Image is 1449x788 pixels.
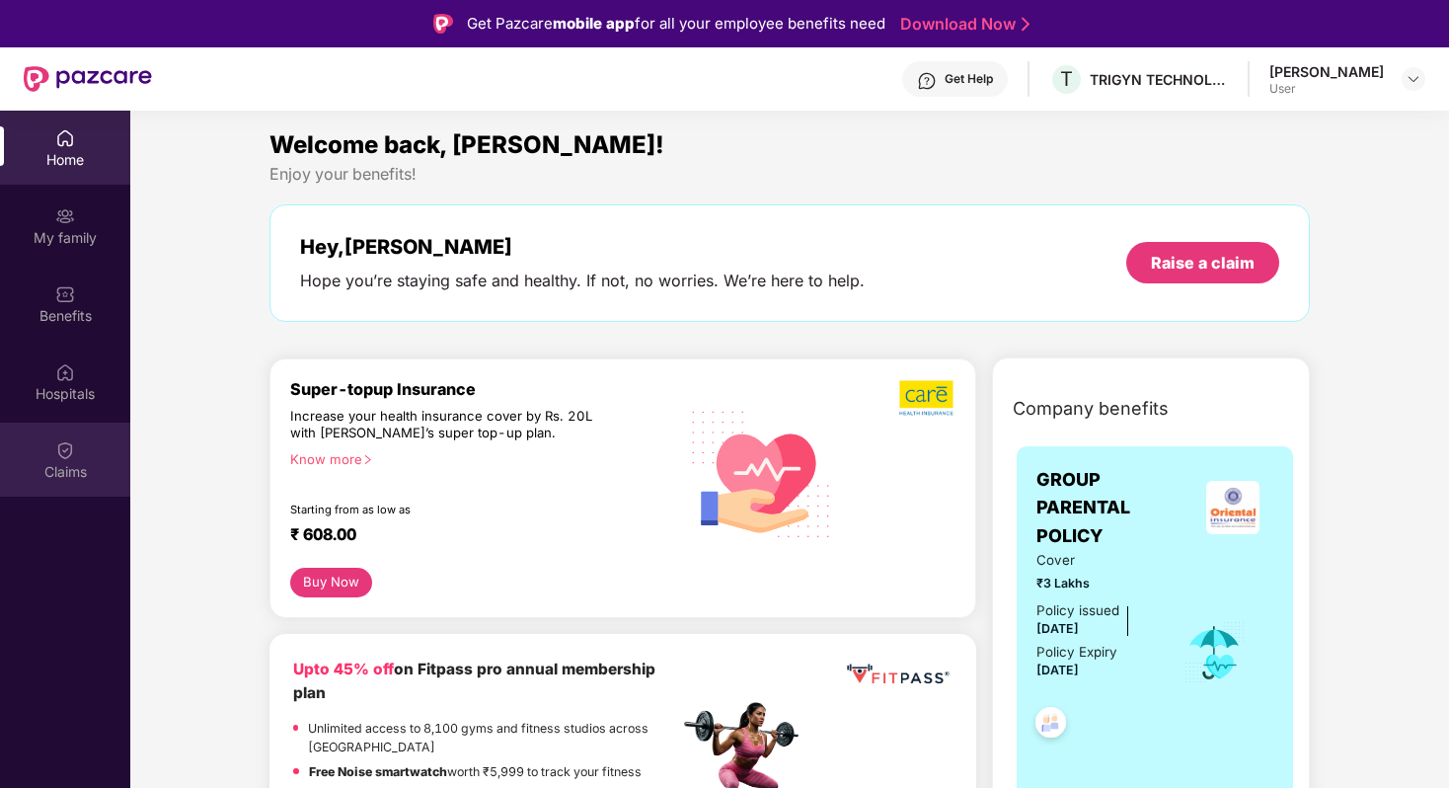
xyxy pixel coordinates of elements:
[55,128,75,148] img: svg+xml;base64,PHN2ZyBpZD0iSG9tZSIgeG1sbnM9Imh0dHA6Ly93d3cudzMub3JnLzIwMDAvc3ZnIiB3aWR0aD0iMjAiIG...
[1036,663,1079,677] span: [DATE]
[945,71,993,87] div: Get Help
[917,71,937,91] img: svg+xml;base64,PHN2ZyBpZD0iSGVscC0zMngzMiIgeG1sbnM9Imh0dHA6Ly93d3cudzMub3JnLzIwMDAvc3ZnIiB3aWR0aD...
[24,66,152,92] img: New Pazcare Logo
[678,388,845,557] img: svg+xml;base64,PHN2ZyB4bWxucz0iaHR0cDovL3d3dy53My5vcmcvMjAwMC9zdmciIHhtbG5zOnhsaW5rPSJodHRwOi8vd3...
[293,660,655,702] b: on Fitpass pro annual membership plan
[290,568,372,597] button: Buy Now
[290,451,666,465] div: Know more
[55,284,75,304] img: svg+xml;base64,PHN2ZyBpZD0iQmVuZWZpdHMiIHhtbG5zPSJodHRwOi8vd3d3LnczLm9yZy8yMDAwL3N2ZyIgd2lkdGg9Ij...
[1036,621,1079,636] span: [DATE]
[843,658,953,692] img: fppp.png
[1269,81,1384,97] div: User
[433,14,453,34] img: Logo
[1036,642,1117,663] div: Policy Expiry
[308,719,678,757] p: Unlimited access to 8,100 gyms and fitness studios across [GEOGRAPHIC_DATA]
[55,362,75,382] img: svg+xml;base64,PHN2ZyBpZD0iSG9zcGl0YWxzIiB4bWxucz0iaHR0cDovL3d3dy53My5vcmcvMjAwMC9zdmciIHdpZHRoPS...
[1182,620,1247,685] img: icon
[362,454,373,465] span: right
[55,440,75,460] img: svg+xml;base64,PHN2ZyBpZD0iQ2xhaW0iIHhtbG5zPSJodHRwOi8vd3d3LnczLm9yZy8yMDAwL3N2ZyIgd2lkdGg9IjIwIi...
[1036,550,1155,571] span: Cover
[1060,67,1073,91] span: T
[900,14,1024,35] a: Download Now
[1036,600,1119,621] div: Policy issued
[1027,701,1075,749] img: svg+xml;base64,PHN2ZyB4bWxucz0iaHR0cDovL3d3dy53My5vcmcvMjAwMC9zdmciIHdpZHRoPSI0OC45NDMiIGhlaWdodD...
[293,660,394,678] b: Upto 45% off
[1269,62,1384,81] div: [PERSON_NAME]
[269,130,664,159] span: Welcome back, [PERSON_NAME]!
[1206,481,1259,534] img: insurerLogo
[553,14,635,33] strong: mobile app
[290,379,678,399] div: Super-topup Insurance
[290,408,593,442] div: Increase your health insurance cover by Rs. 20L with [PERSON_NAME]’s super top-up plan.
[1406,71,1421,87] img: svg+xml;base64,PHN2ZyBpZD0iRHJvcGRvd24tMzJ4MzIiIHhtbG5zPSJodHRwOi8vd3d3LnczLm9yZy8yMDAwL3N2ZyIgd2...
[1022,14,1030,35] img: Stroke
[1090,70,1228,89] div: TRIGYN TECHNOLOGIES LIMITED
[290,503,594,516] div: Starting from as low as
[1036,574,1155,592] span: ₹3 Lakhs
[1013,395,1169,423] span: Company benefits
[290,524,658,548] div: ₹ 608.00
[899,379,955,417] img: b5dec4f62d2307b9de63beb79f102df3.png
[1151,252,1255,274] div: Raise a claim
[300,271,865,291] div: Hope you’re staying safe and healthy. If not, no worries. We’re here to help.
[300,235,865,259] div: Hey, [PERSON_NAME]
[269,164,1310,185] div: Enjoy your benefits!
[55,206,75,226] img: svg+xml;base64,PHN2ZyB3aWR0aD0iMjAiIGhlaWdodD0iMjAiIHZpZXdCb3g9IjAgMCAyMCAyMCIgZmlsbD0ibm9uZSIgeG...
[467,12,885,36] div: Get Pazcare for all your employee benefits need
[1036,466,1191,550] span: GROUP PARENTAL POLICY
[309,764,447,779] strong: Free Noise smartwatch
